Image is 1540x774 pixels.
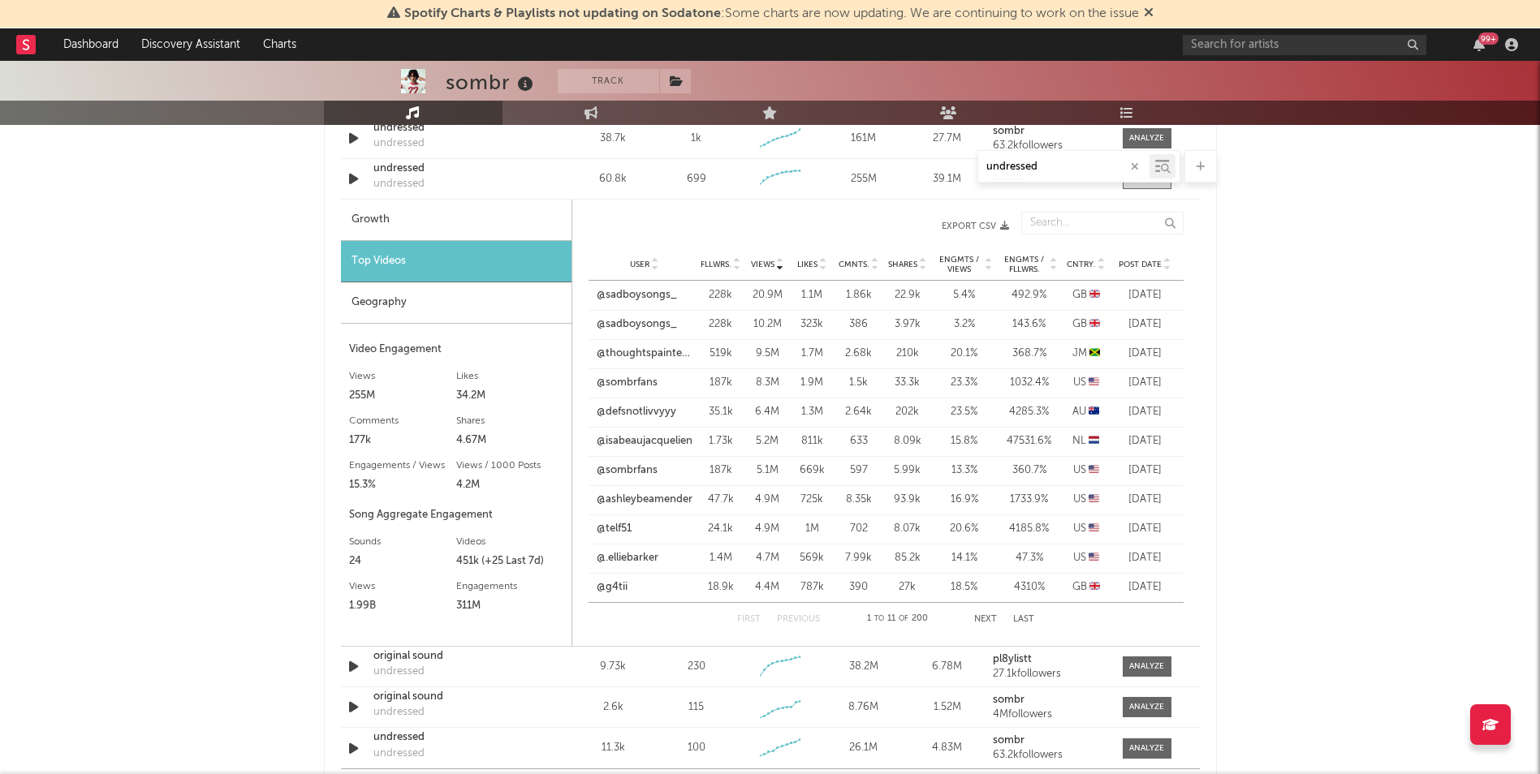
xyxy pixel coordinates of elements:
div: US [1066,492,1106,508]
div: 20.6 % [936,521,993,537]
a: @ashleybeamender [597,492,692,508]
div: 202k [887,404,928,420]
div: 3.97k [887,316,928,333]
div: 451k (+25 Last 7d) [456,552,563,571]
div: Top Videos [341,241,572,282]
div: Views [349,577,456,596]
a: @.elliebarker [597,550,658,566]
a: @isabeaujacquelien [597,433,692,449]
span: Engmts / Views [936,255,983,274]
div: US [1066,521,1106,537]
span: Post Date [1119,260,1162,269]
input: Search by song name or URL [978,161,1150,174]
span: Cmnts. [839,260,869,269]
button: Track [558,69,659,93]
div: 8.3M [749,375,786,391]
div: [DATE] [1115,550,1175,566]
div: 24 [349,552,456,571]
div: 16.9 % [936,492,993,508]
div: GB [1066,316,1106,333]
div: 9.5M [749,346,786,362]
div: Song Aggregate Engagement [349,505,563,525]
div: 311M [456,596,563,616]
div: 669k [794,462,830,479]
span: Cntry. [1067,260,1096,269]
button: First [737,615,761,624]
div: Video Engagement [349,340,563,359]
div: 725k [794,492,830,508]
div: JM [1066,346,1106,362]
a: sombr [993,735,1106,746]
div: 8.35k [839,492,879,508]
span: Dismiss [1144,7,1154,20]
div: 115 [688,699,704,716]
button: Last [1013,615,1034,624]
div: 23.3 % [936,375,993,391]
input: Search for artists [1183,35,1426,55]
div: [DATE] [1115,404,1175,420]
div: 210k [887,346,928,362]
div: 26.1M [826,740,901,756]
div: 2.68k [839,346,879,362]
div: 24.1k [701,521,741,537]
strong: pl8ylistt [993,654,1032,664]
a: pl8ylistt [993,654,1106,665]
div: undressed [373,729,543,746]
div: Engagements [456,577,563,596]
div: 1M [794,521,830,537]
span: Views [751,260,774,269]
div: undressed [373,176,425,192]
strong: sombr [993,694,1025,705]
div: GB [1066,579,1106,596]
div: undressed [373,135,425,152]
div: undressed [373,746,425,762]
div: [DATE] [1115,579,1175,596]
button: 99+ [1473,38,1485,51]
div: AU [1066,404,1106,420]
div: 519k [701,346,741,362]
a: Charts [252,28,308,61]
span: 🇬🇧 [1089,582,1100,592]
a: @g4tii [597,579,628,596]
div: 1.4M [701,550,741,566]
span: 🇬🇧 [1089,319,1100,329]
div: 1.9M [794,375,830,391]
div: 4M followers [993,709,1106,720]
div: 100 [688,740,705,756]
a: @sombrfans [597,375,658,391]
span: Engmts / Fllwrs. [1001,255,1048,274]
div: Likes [456,367,563,386]
a: sombr [993,126,1106,137]
a: @defsnotlivvyyy [597,404,676,420]
div: 787k [794,579,830,596]
div: 63.2k followers [993,140,1106,152]
div: 4285.3 % [1001,404,1058,420]
strong: sombr [993,126,1025,136]
div: [DATE] [1115,346,1175,362]
div: 9.73k [576,659,651,675]
div: 4.9M [749,492,786,508]
div: sombr [446,69,537,96]
div: US [1066,550,1106,566]
div: 99 + [1478,32,1499,45]
div: [DATE] [1115,316,1175,333]
div: 10.2M [749,316,786,333]
button: Previous [777,615,820,624]
span: Shares [888,260,917,269]
div: 22.9k [887,287,928,303]
div: 4310 % [1001,579,1058,596]
div: 492.9 % [1001,287,1058,303]
div: Videos [456,532,563,552]
div: 4.2M [456,475,563,495]
div: 7.99k [839,550,879,566]
div: 13.3 % [936,462,993,479]
div: 569k [794,550,830,566]
a: @sombrfans [597,462,658,479]
div: undressed [373,664,425,680]
span: Spotify Charts & Playlists not updating on Sodatone [404,7,721,20]
div: 1733.9 % [1001,492,1058,508]
div: Comments [349,411,456,431]
div: 255M [349,386,456,406]
div: 27.1k followers [993,669,1106,680]
div: 597 [839,462,879,479]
